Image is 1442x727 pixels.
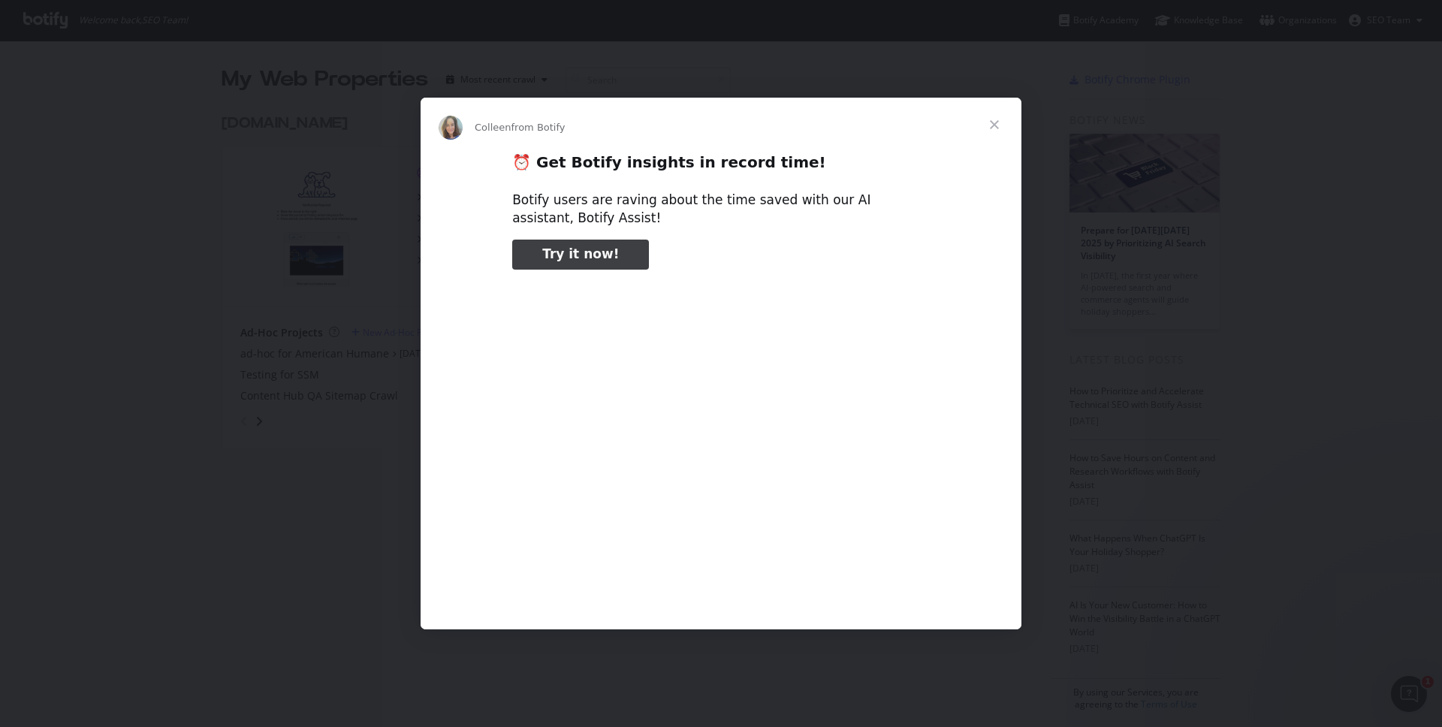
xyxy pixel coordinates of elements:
[512,152,930,180] h2: ⏰ Get Botify insights in record time!
[967,98,1021,152] span: Close
[512,240,649,270] a: Try it now!
[511,122,566,133] span: from Botify
[542,246,619,261] span: Try it now!
[475,122,511,133] span: Colleen
[408,282,1034,596] video: Play video
[439,116,463,140] img: Profile image for Colleen
[512,192,930,228] div: Botify users are raving about the time saved with our AI assistant, Botify Assist!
